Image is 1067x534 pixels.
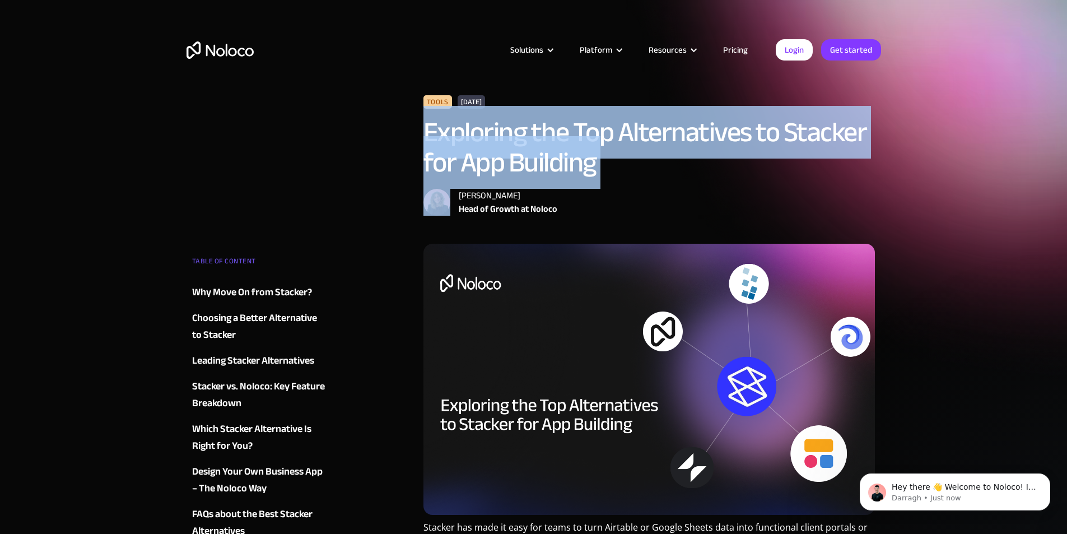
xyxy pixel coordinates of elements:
a: Why Move On from Stacker? [192,284,328,301]
div: Resources [649,43,687,57]
a: Get started [821,39,881,61]
div: Why Move On from Stacker? [192,284,312,301]
a: Login [776,39,813,61]
a: Design Your Own Business App – The Noloco Way [192,463,328,497]
div: Head of Growth at Noloco [459,202,557,216]
h1: Exploring the Top Alternatives to Stacker for App Building [423,117,875,178]
a: Pricing [709,43,762,57]
div: Solutions [496,43,566,57]
div: Solutions [510,43,543,57]
a: Choosing a Better Alternative to Stacker [192,310,328,343]
div: TABLE OF CONTENT [192,253,328,275]
iframe: Intercom notifications message [843,450,1067,528]
div: [PERSON_NAME] [459,189,557,202]
a: home [187,41,254,59]
div: Platform [566,43,635,57]
a: Which Stacker Alternative Is Right for You? [192,421,328,454]
div: Platform [580,43,612,57]
div: Leading Stacker Alternatives [192,352,314,369]
div: Resources [635,43,709,57]
a: Leading Stacker Alternatives [192,352,328,369]
a: Stacker vs. Noloco: Key Feature Breakdown [192,378,328,412]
